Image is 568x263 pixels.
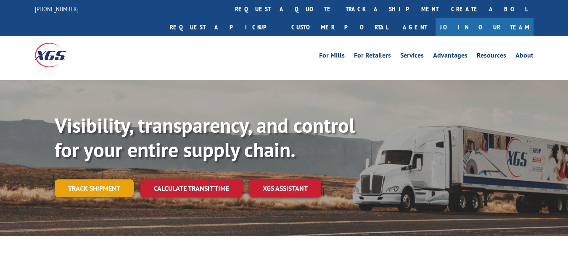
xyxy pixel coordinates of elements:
[394,18,436,36] a: Agent
[55,112,355,163] b: Visibility, transparency, and control for your entire supply chain.
[249,179,321,197] a: XGS ASSISTANT
[354,52,391,61] a: For Retailers
[319,52,345,61] a: For Mills
[436,18,534,36] a: Join Our Team
[35,5,79,13] a: [PHONE_NUMBER]
[285,18,394,36] a: Customer Portal
[515,52,534,61] a: About
[140,179,243,197] a: Calculate transit time
[433,52,468,61] a: Advantages
[164,18,285,36] a: Request a pickup
[400,52,424,61] a: Services
[55,179,134,197] a: Track shipment
[477,52,506,61] a: Resources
